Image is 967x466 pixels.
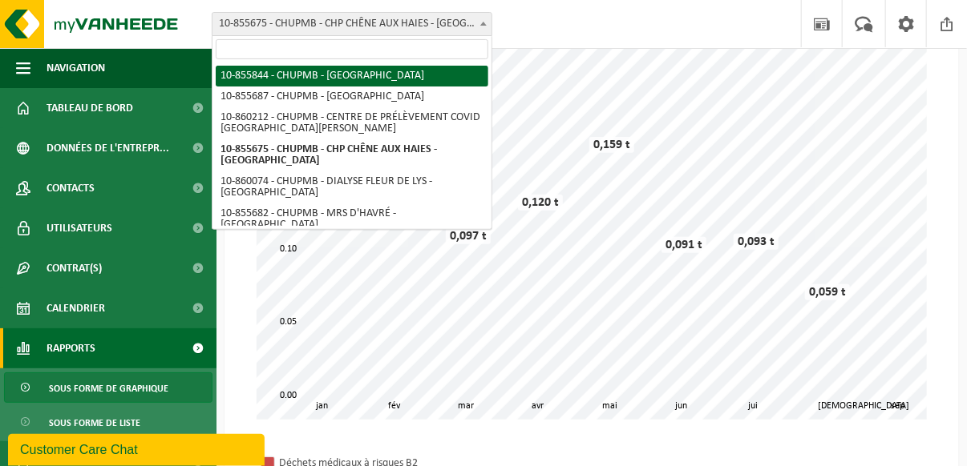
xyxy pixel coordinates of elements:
span: Données de l'entrepr... [47,128,169,168]
span: 10-855675 - CHUPMB - CHP CHÊNE AUX HAIES - MONS [212,12,492,36]
div: 0,059 t [805,284,850,300]
li: 10-860212 - CHUPMB - CENTRE DE PRÉLÈVEMENT COVID [GEOGRAPHIC_DATA][PERSON_NAME] [216,107,488,139]
span: Contacts [47,168,95,208]
div: 0,159 t [589,137,634,153]
li: 10-855844 - CHUPMB - [GEOGRAPHIC_DATA] [216,66,488,86]
span: Utilisateurs [47,208,112,248]
li: 10-855682 - CHUPMB - MRS D'HAVRÉ - [GEOGRAPHIC_DATA] [216,203,488,235]
span: Sous forme de graphique [49,373,168,404]
span: Navigation [47,48,105,88]
div: 0,091 t [662,237,706,253]
div: 0,120 t [518,195,563,211]
div: 0,097 t [446,228,491,244]
span: Rapports [47,328,95,368]
span: Tableau de bord [47,88,133,128]
span: Calendrier [47,288,105,328]
li: 10-855675 - CHUPMB - CHP CHÊNE AUX HAIES - [GEOGRAPHIC_DATA] [216,139,488,171]
a: Sous forme de graphique [4,372,212,403]
li: 10-860074 - CHUPMB - DIALYSE FLEUR DE LYS - [GEOGRAPHIC_DATA] [216,171,488,203]
div: 0,093 t [734,234,779,250]
li: 10-855687 - CHUPMB - [GEOGRAPHIC_DATA] [216,86,488,107]
span: Sous forme de liste [49,408,140,438]
span: 10-855675 - CHUPMB - CHP CHÊNE AUX HAIES - MONS [212,13,492,35]
iframe: chat widget [8,431,268,466]
a: Sous forme de liste [4,407,212,437]
span: Contrat(s) [47,248,102,288]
